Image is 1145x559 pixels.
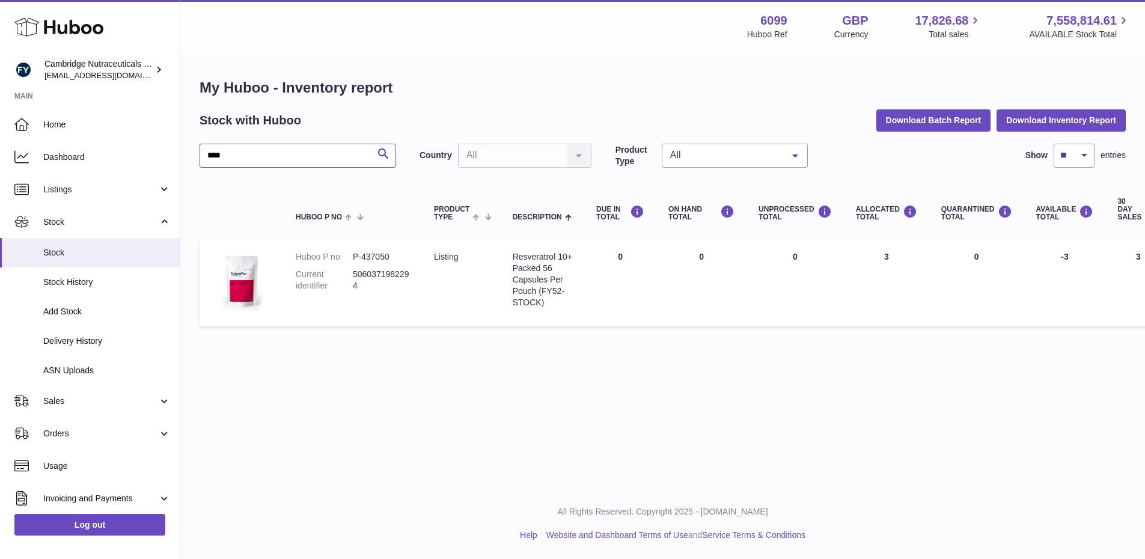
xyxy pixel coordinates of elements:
div: DUE IN TOTAL [596,205,644,221]
a: 7,558,814.61 AVAILABLE Stock Total [1029,13,1131,40]
span: Sales [43,396,158,407]
span: Total sales [929,29,982,40]
button: Download Batch Report [876,109,991,131]
td: -3 [1024,239,1106,326]
div: Resveratrol 10+ Packed 56 Capsules Per Pouch (FY52-STOCK) [513,251,572,308]
span: 0 [974,252,979,261]
a: Website and Dashboard Terms of Use [546,530,688,540]
dd: P-437050 [353,251,410,263]
span: 7,558,814.61 [1046,13,1117,29]
label: Show [1025,150,1048,161]
img: huboo@camnutra.com [14,61,32,79]
h1: My Huboo - Inventory report [200,78,1126,97]
a: Log out [14,514,165,536]
a: 17,826.68 Total sales [915,13,982,40]
span: AVAILABLE Stock Total [1029,29,1131,40]
span: Usage [43,460,171,472]
span: listing [434,252,458,261]
button: Download Inventory Report [997,109,1126,131]
div: QUARANTINED Total [941,205,1012,221]
strong: 6099 [760,13,787,29]
div: AVAILABLE Total [1036,205,1094,221]
span: Orders [43,428,158,439]
td: 0 [656,239,747,326]
dt: Current identifier [296,269,353,292]
span: ASN Uploads [43,365,171,376]
span: entries [1101,150,1126,161]
dt: Huboo P no [296,251,353,263]
img: product image [212,251,272,311]
td: 3 [844,239,929,326]
span: Delivery History [43,335,171,347]
label: Product Type [615,144,656,167]
span: Stock History [43,276,171,288]
span: Add Stock [43,306,171,317]
a: Help [520,530,537,540]
div: Huboo Ref [747,29,787,40]
li: and [542,530,805,541]
span: [EMAIL_ADDRESS][DOMAIN_NAME] [44,70,177,80]
h2: Stock with Huboo [200,112,301,129]
span: Invoicing and Payments [43,493,158,504]
div: ON HAND Total [668,205,734,221]
span: Listings [43,184,158,195]
td: 0 [584,239,656,326]
span: Product Type [434,206,469,221]
div: Cambridge Nutraceuticals Ltd [44,58,153,81]
p: All Rights Reserved. Copyright 2025 - [DOMAIN_NAME] [190,506,1135,518]
span: Stock [43,247,171,258]
div: Currency [834,29,869,40]
span: Stock [43,216,158,228]
span: 17,826.68 [915,13,968,29]
td: 0 [747,239,844,326]
dd: 5060371982294 [353,269,410,292]
span: Dashboard [43,151,171,163]
label: Country [420,150,452,161]
span: Huboo P no [296,213,342,221]
strong: GBP [842,13,868,29]
div: ALLOCATED Total [856,205,917,221]
span: Description [513,213,562,221]
div: UNPROCESSED Total [759,205,832,221]
span: All [667,149,783,161]
a: Service Terms & Conditions [702,530,805,540]
span: Home [43,119,171,130]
